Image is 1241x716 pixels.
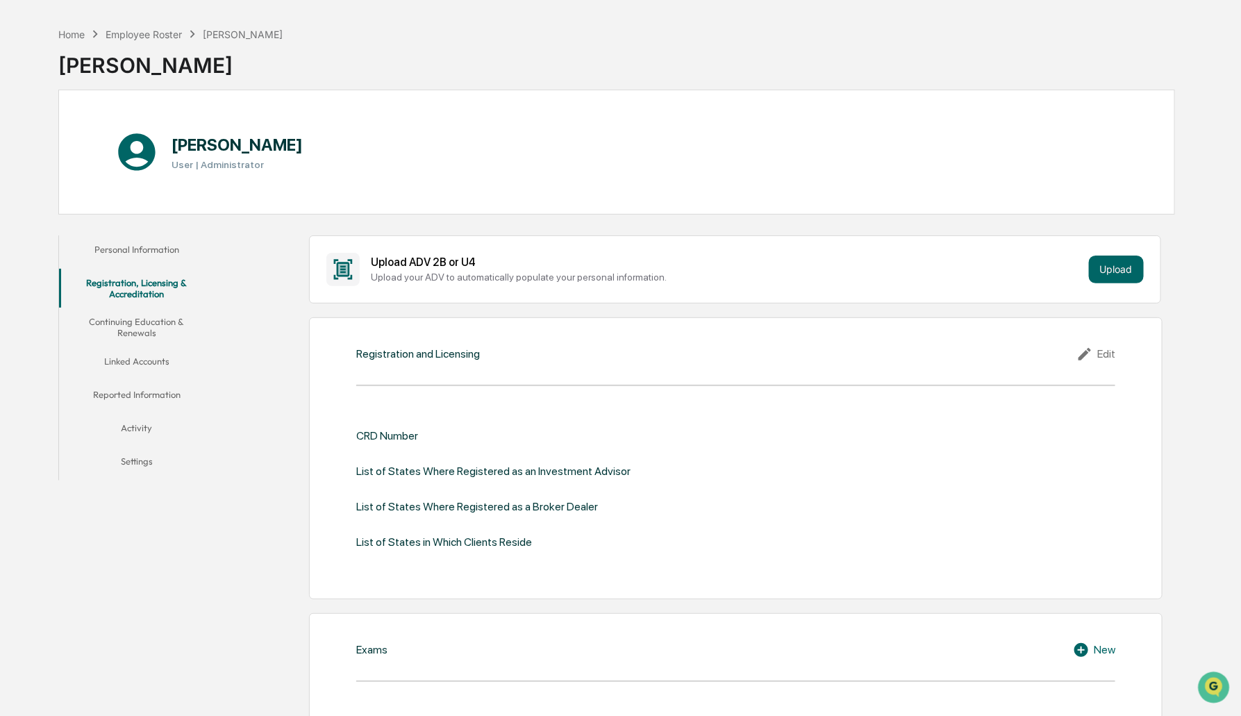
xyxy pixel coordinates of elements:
[47,119,176,131] div: We're available if you need us!
[28,201,88,215] span: Data Lookup
[59,381,215,414] button: Reported Information
[356,643,388,656] div: Exams
[1197,670,1234,708] iframe: Open customer support
[28,174,90,188] span: Preclearance
[101,176,112,187] div: 🗄️
[356,429,418,442] div: CRD Number
[203,28,283,40] div: [PERSON_NAME]
[356,465,631,478] div: List of States Where Registered as an Investment Advisor
[356,347,480,360] div: Registration and Licensing
[59,414,215,447] button: Activity
[14,176,25,187] div: 🖐️
[356,535,532,549] div: List of States in Which Clients Reside
[371,256,1083,269] div: Upload ADV 2B or U4
[8,169,95,194] a: 🖐️Preclearance
[8,195,93,220] a: 🔎Data Lookup
[58,28,85,40] div: Home
[356,500,598,513] div: List of States Where Registered as a Broker Dealer
[98,234,168,245] a: Powered byPylon
[59,308,215,347] button: Continuing Education & Renewals
[1073,642,1115,658] div: New
[59,235,215,481] div: secondary tabs example
[47,106,228,119] div: Start new chat
[106,28,182,40] div: Employee Roster
[59,447,215,481] button: Settings
[14,106,39,131] img: 1746055101610-c473b297-6a78-478c-a979-82029cc54cd1
[59,347,215,381] button: Linked Accounts
[371,272,1083,283] div: Upload your ADV to automatically populate your personal information.
[95,169,178,194] a: 🗄️Attestations
[1089,256,1144,283] button: Upload
[58,42,283,78] div: [PERSON_NAME]
[172,135,303,155] h1: [PERSON_NAME]
[14,28,253,51] p: How can we help?
[1076,346,1115,363] div: Edit
[236,110,253,126] button: Start new chat
[115,174,172,188] span: Attestations
[59,235,215,269] button: Personal Information
[138,235,168,245] span: Pylon
[14,202,25,213] div: 🔎
[172,159,303,170] h3: User | Administrator
[59,269,215,308] button: Registration, Licensing & Accreditation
